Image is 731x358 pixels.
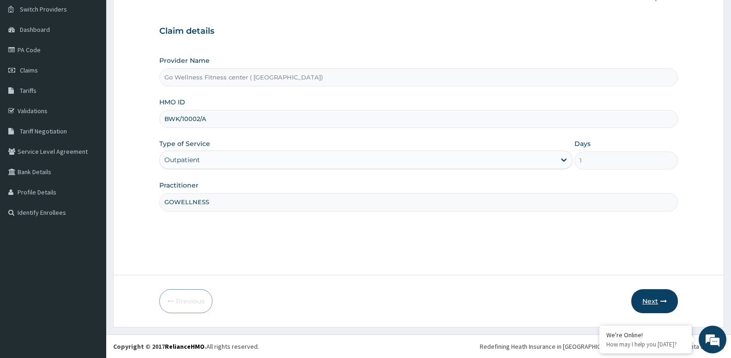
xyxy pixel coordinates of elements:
[574,139,591,148] label: Days
[159,56,210,65] label: Provider Name
[159,26,678,36] h3: Claim details
[159,97,185,107] label: HMO ID
[606,331,685,339] div: We're Online!
[20,25,50,34] span: Dashboard
[20,66,38,74] span: Claims
[159,181,199,190] label: Practitioner
[17,46,37,69] img: d_794563401_company_1708531726252_794563401
[113,342,206,351] strong: Copyright © 2017 .
[606,340,685,348] p: How may I help you today?
[54,116,127,210] span: We're online!
[159,110,678,128] input: Enter HMO ID
[151,5,174,27] div: Minimize live chat window
[159,289,212,313] button: Previous
[165,342,205,351] a: RelianceHMO
[20,5,67,13] span: Switch Providers
[5,252,176,285] textarea: Type your message and hit 'Enter'
[159,139,210,148] label: Type of Service
[159,193,678,211] input: Enter Name
[20,127,67,135] span: Tariff Negotiation
[106,334,731,358] footer: All rights reserved.
[20,86,36,95] span: Tariffs
[48,52,155,64] div: Chat with us now
[480,342,724,351] div: Redefining Heath Insurance in [GEOGRAPHIC_DATA] using Telemedicine and Data Science!
[631,289,678,313] button: Next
